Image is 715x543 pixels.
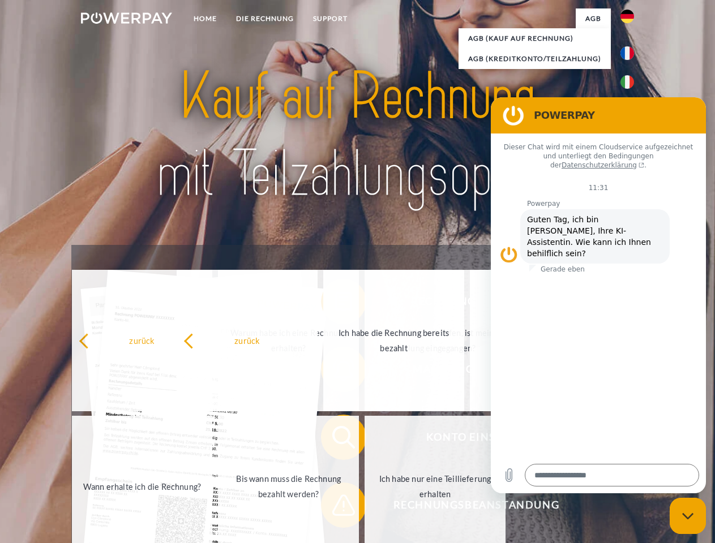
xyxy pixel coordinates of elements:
a: agb [576,8,611,29]
div: zurück [183,333,311,348]
img: title-powerpay_de.svg [108,54,607,217]
div: Ich habe nur eine Teillieferung erhalten [371,471,499,502]
a: Home [184,8,226,29]
div: [PERSON_NAME] wurde retourniert [477,325,604,356]
a: AGB (Kauf auf Rechnung) [459,28,611,49]
img: de [620,10,634,23]
div: Ich habe die Rechnung bereits bezahlt [330,325,457,356]
img: fr [620,46,634,60]
div: Bis wann muss die Rechnung bezahlt werden? [225,471,352,502]
div: Wann erhalte ich die Rechnung? [79,479,206,494]
a: DIE RECHNUNG [226,8,303,29]
a: SUPPORT [303,8,357,29]
iframe: Messaging-Fenster [491,97,706,493]
img: logo-powerpay-white.svg [81,12,172,24]
div: zurück [79,333,206,348]
a: AGB (Kreditkonto/Teilzahlung) [459,49,611,69]
iframe: Schaltfläche zum Öffnen des Messaging-Fensters; Konversation läuft [670,498,706,534]
img: it [620,75,634,89]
